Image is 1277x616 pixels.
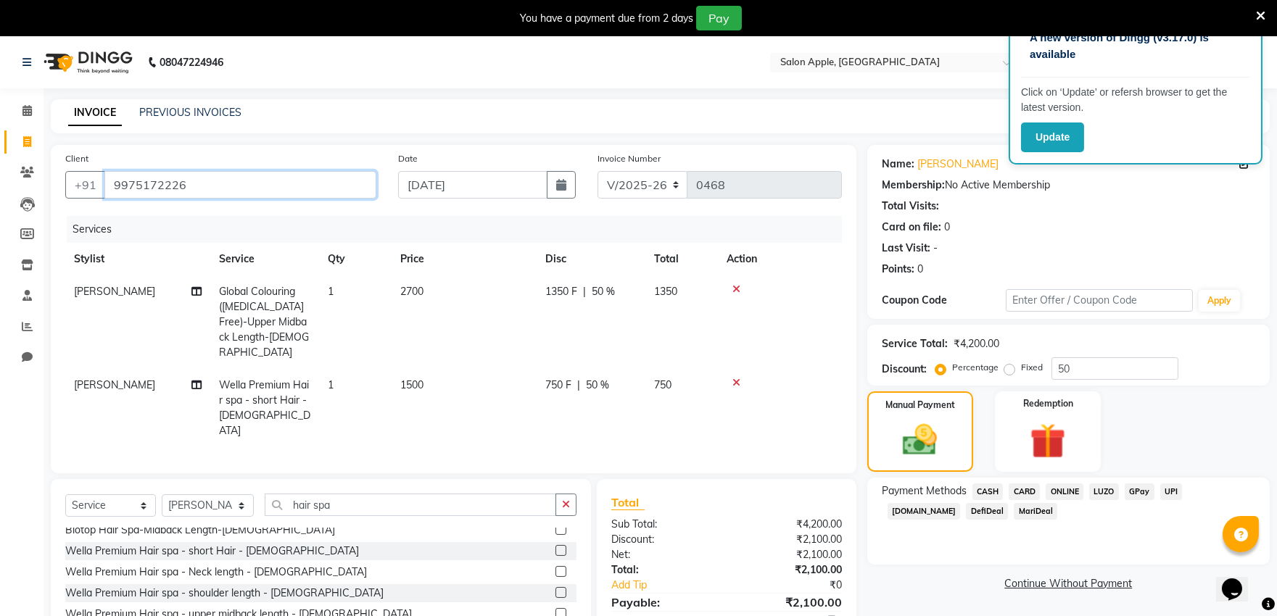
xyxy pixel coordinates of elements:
div: You have a payment due from 2 days [520,11,693,26]
span: 750 [654,378,671,391]
div: Total: [600,562,727,578]
div: ₹2,100.00 [727,562,853,578]
div: Sub Total: [600,517,727,532]
div: - [933,241,938,256]
button: Update [1021,122,1084,152]
th: Disc [537,243,645,275]
span: [PERSON_NAME] [74,378,155,391]
button: +91 [65,171,106,199]
span: ONLINE [1046,483,1083,500]
label: Redemption [1023,397,1073,410]
div: Service Total: [882,336,948,351]
span: CARD [1009,483,1040,500]
span: | [577,378,580,393]
label: Invoice Number [598,152,661,165]
input: Search or Scan [265,494,556,516]
input: Search by Name/Mobile/Email/Code [104,171,376,199]
span: Payment Methods [882,483,967,499]
span: 1350 F [545,284,577,299]
div: Payable: [600,594,727,611]
div: ₹2,100.00 [727,594,853,611]
span: GPay [1125,483,1154,500]
span: 50 % [586,378,609,393]
div: Biotop Hair Spa-Midback Length-[DEMOGRAPHIC_DATA] [65,523,335,538]
span: UPI [1160,483,1183,500]
b: 08047224946 [160,42,223,83]
div: ₹2,100.00 [727,547,853,562]
span: Total [611,495,645,510]
div: Discount: [882,362,927,377]
div: ₹2,100.00 [727,532,853,547]
span: 1 [328,285,334,298]
div: ₹0 [748,578,853,593]
span: 50 % [592,284,615,299]
label: Manual Payment [885,399,955,412]
span: Global Colouring ([MEDICAL_DATA] Free)-Upper Midback Length-[DEMOGRAPHIC_DATA] [219,285,309,359]
div: Net: [600,547,727,562]
div: Discount: [600,532,727,547]
span: 750 F [545,378,571,393]
div: Wella Premium Hair spa - shoulder length - [DEMOGRAPHIC_DATA] [65,586,384,601]
span: | [583,284,586,299]
div: Last Visit: [882,241,930,256]
span: MariDeal [1014,503,1057,520]
div: Services [67,216,853,243]
div: 0 [944,220,950,235]
div: No Active Membership [882,178,1255,193]
span: 1500 [400,378,423,391]
th: Service [210,243,319,275]
div: Coupon Code [882,293,1007,308]
th: Stylist [65,243,210,275]
span: DefiDeal [966,503,1008,520]
th: Total [645,243,718,275]
button: Pay [696,6,742,30]
label: Fixed [1021,361,1043,374]
div: Total Visits: [882,199,939,214]
label: Client [65,152,88,165]
div: 0 [917,262,923,277]
span: Wella Premium Hair spa - short Hair - [DEMOGRAPHIC_DATA] [219,378,310,437]
span: 1 [328,378,334,391]
iframe: chat widget [1216,558,1262,602]
div: Wella Premium Hair spa - short Hair - [DEMOGRAPHIC_DATA] [65,544,359,559]
div: Card on file: [882,220,941,235]
img: _gift.svg [1019,419,1077,463]
label: Percentage [952,361,999,374]
a: [PERSON_NAME] [917,157,999,172]
p: A new version of Dingg (v3.17.0) is available [1030,30,1241,62]
a: Add Tip [600,578,748,593]
a: INVOICE [68,100,122,126]
div: Wella Premium Hair spa - Neck length - [DEMOGRAPHIC_DATA] [65,565,367,580]
span: [DOMAIN_NAME] [888,503,961,520]
span: CASH [972,483,1004,500]
a: Continue Without Payment [870,576,1267,591]
span: LUZO [1089,483,1119,500]
div: Membership: [882,178,945,193]
th: Price [392,243,537,275]
div: ₹4,200.00 [954,336,999,351]
span: 2700 [400,285,423,298]
th: Action [718,243,842,275]
div: ₹4,200.00 [727,517,853,532]
img: _cash.svg [892,420,948,459]
button: Apply [1199,290,1240,312]
span: 1350 [654,285,677,298]
div: Points: [882,262,914,277]
input: Enter Offer / Coupon Code [1006,289,1193,312]
span: [PERSON_NAME] [74,285,155,298]
th: Qty [319,243,392,275]
p: Click on ‘Update’ or refersh browser to get the latest version. [1021,85,1250,115]
div: Name: [882,157,914,172]
a: PREVIOUS INVOICES [139,106,241,119]
img: logo [37,42,136,83]
label: Date [398,152,418,165]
